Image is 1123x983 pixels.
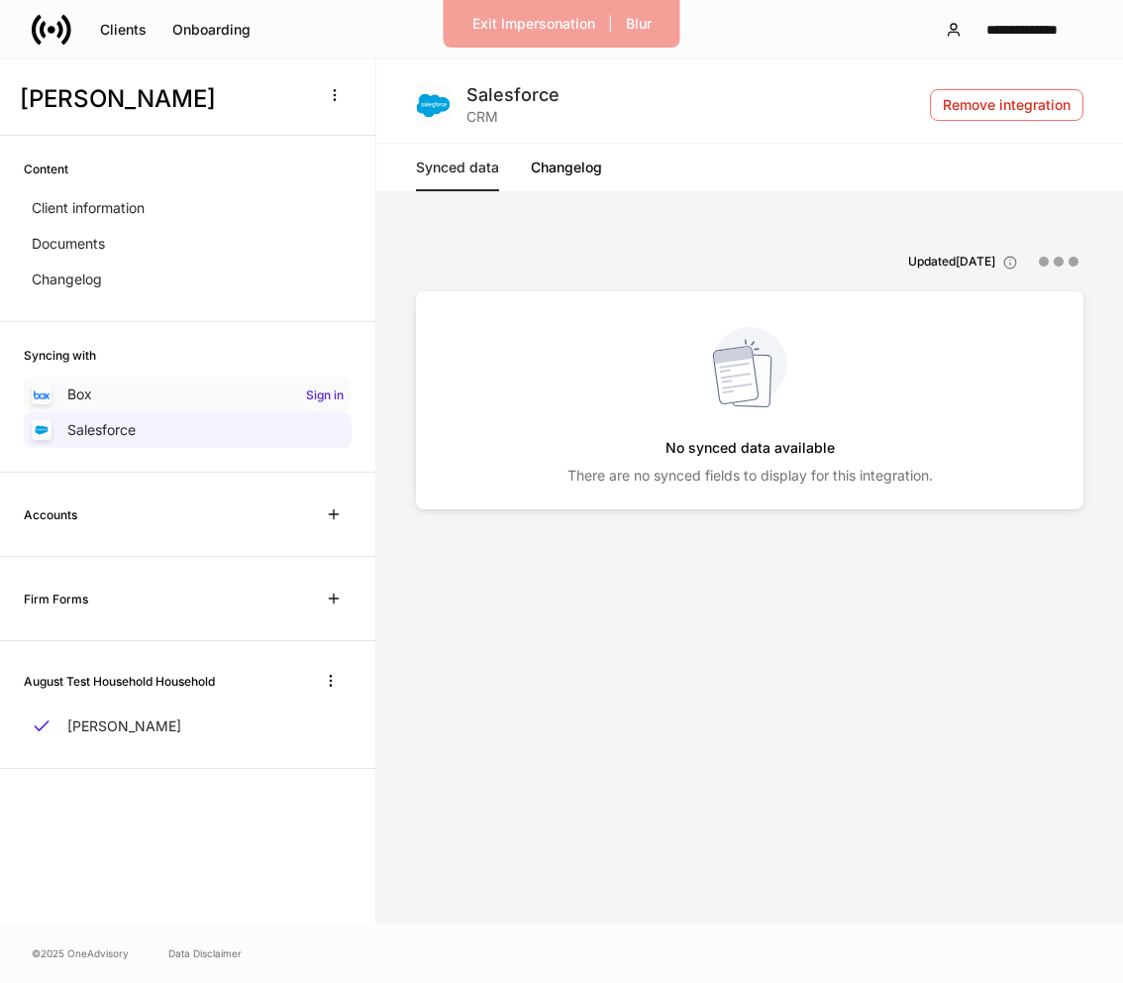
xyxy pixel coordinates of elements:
img: oYqM9ojoZLfzCHUefNbBcWHcyDPbQKagtYciMC8pFl3iZXy3dU33Uwy+706y+0q2uJ1ghNQf2OIHrSh50tUd9HaB5oMc62p0G... [34,390,50,399]
div: This integration will automatically refresh. [1003,252,1017,272]
a: Data Disclaimer [168,945,242,961]
p: Salesforce [67,420,136,440]
p: Box [67,384,92,404]
button: Exit Impersonation [459,8,608,40]
a: Synced data [416,144,499,191]
div: Exit Impersonation [472,17,595,31]
a: Salesforce [24,412,352,448]
div: Blur [626,17,652,31]
a: Changelog [531,144,602,191]
span: © 2025 OneAdvisory [32,945,129,961]
p: Changelog [32,270,102,289]
p: Client information [32,198,145,218]
p: [PERSON_NAME] [67,716,181,736]
button: Clients [87,14,159,46]
div: CRM [466,107,564,127]
h6: Syncing with [24,346,96,365]
a: Client information [24,190,352,226]
p: Documents [32,234,105,254]
h6: Accounts [24,505,77,524]
div: Clients [100,23,147,37]
button: Blur [613,8,664,40]
div: Remove integration [943,98,1071,112]
a: [PERSON_NAME] [24,709,352,744]
div: Onboarding [172,23,251,37]
button: Remove integration [930,89,1083,121]
h6: Content [24,160,68,178]
a: Documents [24,226,352,262]
div: Salesforce [466,83,564,107]
h6: Updated [DATE] [908,252,995,271]
a: Changelog [24,262,352,297]
h6: August Test Household Household [24,672,215,691]
button: Onboarding [159,14,263,46]
h6: Firm Forms [24,590,88,608]
p: There are no synced fields to display for this integration. [567,466,933,486]
h3: [PERSON_NAME] [20,83,306,115]
a: BoxSign in [24,377,352,412]
h5: No synced data available [665,430,835,466]
h6: Sign in [306,385,344,404]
